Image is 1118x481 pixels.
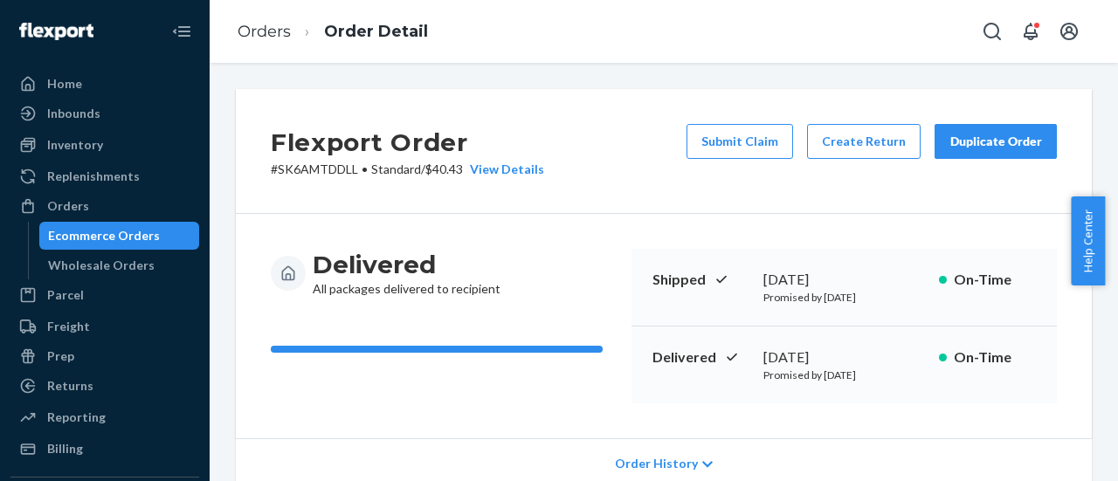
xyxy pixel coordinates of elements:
[954,347,1036,368] p: On-Time
[47,318,90,335] div: Freight
[10,372,199,400] a: Returns
[10,192,199,220] a: Orders
[949,133,1042,150] div: Duplicate Order
[763,270,925,290] div: [DATE]
[10,70,199,98] a: Home
[1052,14,1087,49] button: Open account menu
[47,105,100,122] div: Inbounds
[19,23,93,40] img: Flexport logo
[47,409,106,426] div: Reporting
[10,100,199,127] a: Inbounds
[313,249,500,298] div: All packages delivered to recipient
[1071,196,1105,285] button: Help Center
[271,161,544,178] p: # SK6AMTDDLL / $40.43
[164,14,199,49] button: Close Navigation
[763,290,925,305] p: Promised by [DATE]
[1013,14,1048,49] button: Open notifications
[48,257,155,274] div: Wholesale Orders
[238,22,291,41] a: Orders
[47,440,83,457] div: Billing
[47,197,89,215] div: Orders
[47,377,93,395] div: Returns
[10,313,199,340] a: Freight
[313,249,500,280] h3: Delivered
[652,270,749,290] p: Shipped
[10,131,199,159] a: Inventory
[463,161,544,178] button: View Details
[39,251,200,279] a: Wholesale Orders
[47,75,82,93] div: Home
[362,161,368,176] span: •
[935,124,1057,159] button: Duplicate Order
[10,435,199,463] a: Billing
[271,124,544,161] h2: Flexport Order
[687,124,793,159] button: Submit Claim
[47,286,84,304] div: Parcel
[615,455,698,472] span: Order History
[224,6,442,58] ol: breadcrumbs
[47,347,74,365] div: Prep
[10,403,199,431] a: Reporting
[47,168,140,185] div: Replenishments
[47,136,103,154] div: Inventory
[48,227,160,244] div: Ecommerce Orders
[324,22,428,41] a: Order Detail
[371,161,421,176] span: Standard
[975,14,1010,49] button: Open Search Box
[39,222,200,250] a: Ecommerce Orders
[763,368,925,382] p: Promised by [DATE]
[807,124,921,159] button: Create Return
[954,270,1036,290] p: On-Time
[10,162,199,190] a: Replenishments
[10,342,199,370] a: Prep
[10,281,199,309] a: Parcel
[652,347,749,368] p: Delivered
[763,347,925,368] div: [DATE]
